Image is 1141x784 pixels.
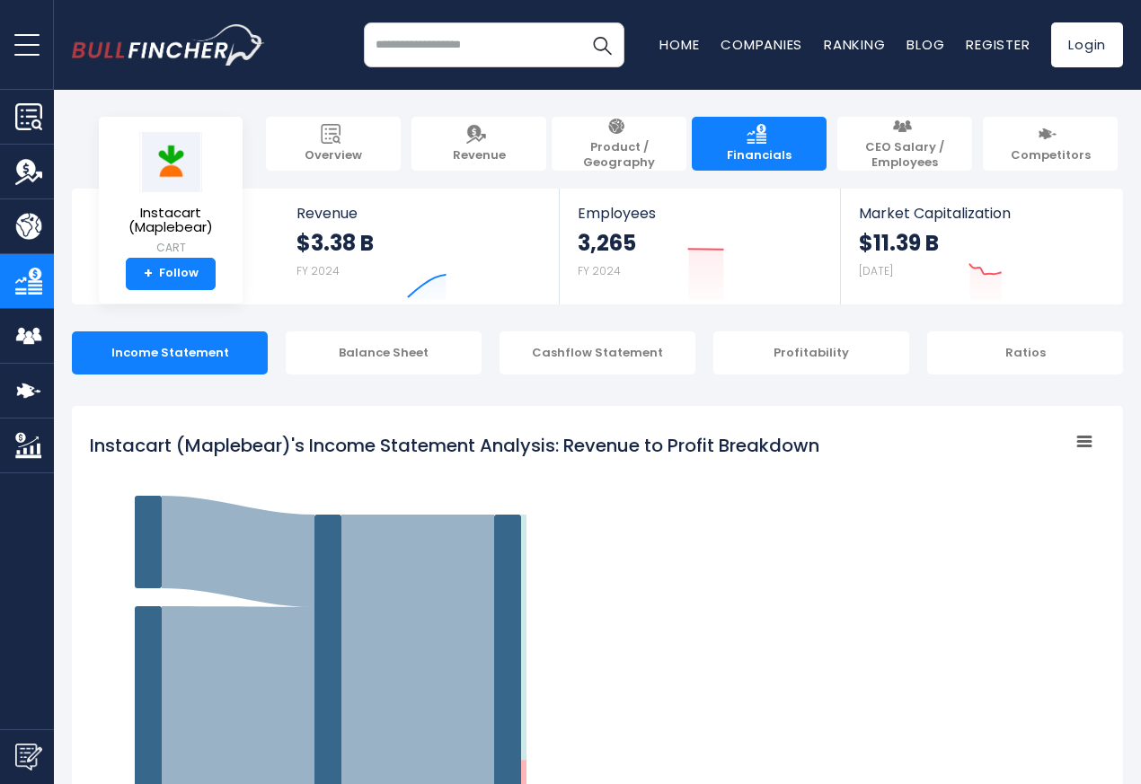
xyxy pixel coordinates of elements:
[296,229,374,257] strong: $3.38 B
[859,229,939,257] strong: $11.39 B
[579,22,624,67] button: Search
[279,189,560,304] a: Revenue $3.38 B FY 2024
[500,331,695,374] div: Cashflow Statement
[411,117,546,171] a: Revenue
[1011,148,1091,163] span: Competitors
[846,140,963,171] span: CEO Salary / Employees
[578,263,621,278] small: FY 2024
[305,148,362,163] span: Overview
[453,148,506,163] span: Revenue
[113,206,228,235] span: Instacart (Maplebear)
[841,189,1121,304] a: Market Capitalization $11.39 B [DATE]
[560,189,839,304] a: Employees 3,265 FY 2024
[72,24,265,66] img: bullfincher logo
[296,263,340,278] small: FY 2024
[286,331,482,374] div: Balance Sheet
[296,205,542,222] span: Revenue
[659,35,699,54] a: Home
[578,229,636,257] strong: 3,265
[721,35,802,54] a: Companies
[72,24,265,66] a: Go to homepage
[713,331,909,374] div: Profitability
[113,240,228,256] small: CART
[966,35,1030,54] a: Register
[837,117,972,171] a: CEO Salary / Employees
[859,263,893,278] small: [DATE]
[90,433,819,458] tspan: Instacart (Maplebear)'s Income Statement Analysis: Revenue to Profit Breakdown
[552,117,686,171] a: Product / Geography
[983,117,1118,171] a: Competitors
[927,331,1123,374] div: Ratios
[907,35,944,54] a: Blog
[727,148,792,163] span: Financials
[126,258,216,290] a: +Follow
[266,117,401,171] a: Overview
[144,266,153,282] strong: +
[692,117,827,171] a: Financials
[1051,22,1123,67] a: Login
[561,140,677,171] span: Product / Geography
[824,35,885,54] a: Ranking
[72,331,268,374] div: Income Statement
[859,205,1103,222] span: Market Capitalization
[578,205,821,222] span: Employees
[112,131,229,258] a: Instacart (Maplebear) CART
